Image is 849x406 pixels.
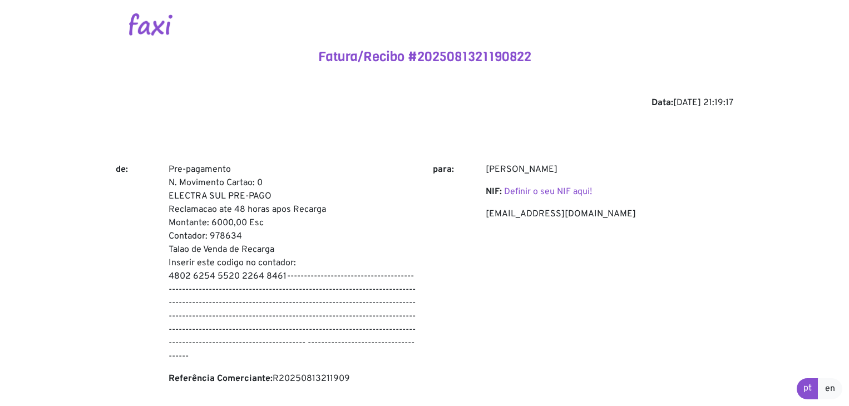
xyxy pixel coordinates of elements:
b: de: [116,164,128,175]
a: pt [797,378,818,399]
div: [DATE] 21:19:17 [116,96,733,110]
h4: Fatura/Recibo #2025081321190822 [116,49,733,65]
p: [EMAIL_ADDRESS][DOMAIN_NAME] [486,207,733,221]
a: Definir o seu NIF aqui! [504,186,592,197]
a: en [818,378,842,399]
b: Referência Comerciante: [169,373,273,384]
p: Pre-pagamento N. Movimento Cartao: 0 ELECTRA SUL PRE-PAGO Reclamacao ate 48 horas apos Recarga Mo... [169,163,416,363]
b: para: [433,164,454,175]
b: NIF: [486,186,502,197]
p: R20250813211909 [169,372,416,385]
b: Data: [651,97,673,108]
p: [PERSON_NAME] [486,163,733,176]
